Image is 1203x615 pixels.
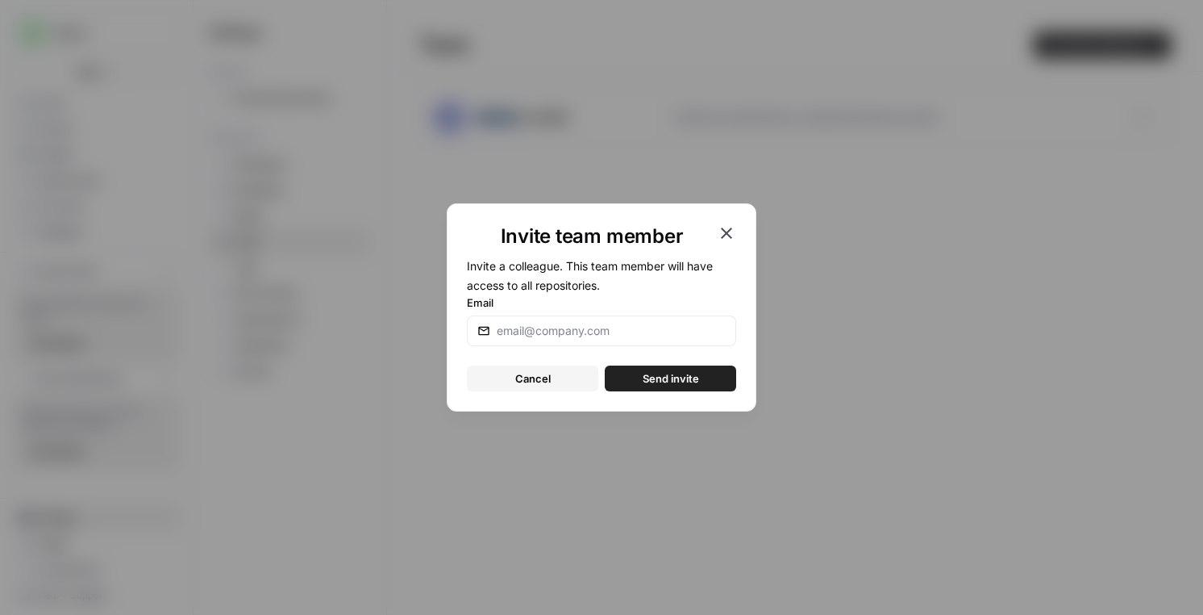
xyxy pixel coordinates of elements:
button: Cancel [467,366,598,391]
label: Email [467,295,736,311]
span: Invite a colleague. This team member will have access to all repositories. [467,259,713,292]
input: email@company.com [497,323,726,339]
button: Send invite [605,366,736,391]
span: Send invite [643,370,699,387]
h1: Invite team member [467,224,717,249]
span: Cancel [515,370,551,387]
